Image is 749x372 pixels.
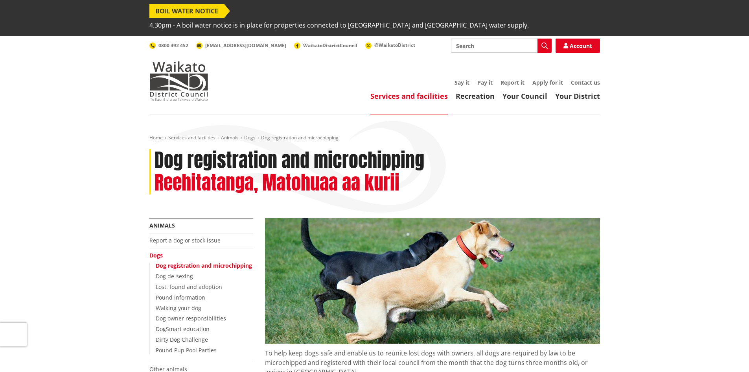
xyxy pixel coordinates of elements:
a: Dogs [149,252,163,259]
a: Dog registration and microchipping [156,262,252,269]
a: Home [149,134,163,141]
a: Dog de-sexing [156,272,193,280]
a: Your District [555,91,600,101]
a: Apply for it [532,79,563,86]
span: 4.30pm - A boil water notice is in place for properties connected to [GEOGRAPHIC_DATA] and [GEOGR... [149,18,529,32]
a: Report a dog or stock issue [149,237,221,244]
a: Animals [149,222,175,229]
h1: Dog registration and microchipping [155,149,424,172]
input: Search input [451,39,552,53]
span: Dog registration and microchipping [261,134,339,141]
a: Services and facilities [168,134,215,141]
a: Dog owner responsibilities [156,315,226,322]
a: Services and facilities [370,91,448,101]
span: @WaikatoDistrict [374,42,415,48]
a: @WaikatoDistrict [365,42,415,48]
span: [EMAIL_ADDRESS][DOMAIN_NAME] [205,42,286,49]
a: [EMAIL_ADDRESS][DOMAIN_NAME] [196,42,286,49]
a: Lost, found and adoption [156,283,222,291]
span: 0800 492 452 [158,42,188,49]
a: Say it [455,79,469,86]
a: Pound Pup Pool Parties [156,346,217,354]
a: Dogs [244,134,256,141]
nav: breadcrumb [149,135,600,141]
h2: Reehitatanga, Matohuaa aa kurii [155,172,399,194]
a: Walking your dog [156,304,201,312]
a: Pay it [477,79,493,86]
a: Animals [221,134,239,141]
a: Recreation [456,91,495,101]
img: Register your dog [265,218,600,344]
a: Report it [501,79,524,86]
a: Your Council [502,91,547,101]
img: Waikato District Council - Te Kaunihera aa Takiwaa o Waikato [149,61,208,101]
a: DogSmart education [156,325,210,333]
span: WaikatoDistrictCouncil [303,42,357,49]
a: 0800 492 452 [149,42,188,49]
a: Contact us [571,79,600,86]
a: Dirty Dog Challenge [156,336,208,343]
a: WaikatoDistrictCouncil [294,42,357,49]
span: BOIL WATER NOTICE [149,4,224,18]
a: Pound information [156,294,205,301]
a: Account [556,39,600,53]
